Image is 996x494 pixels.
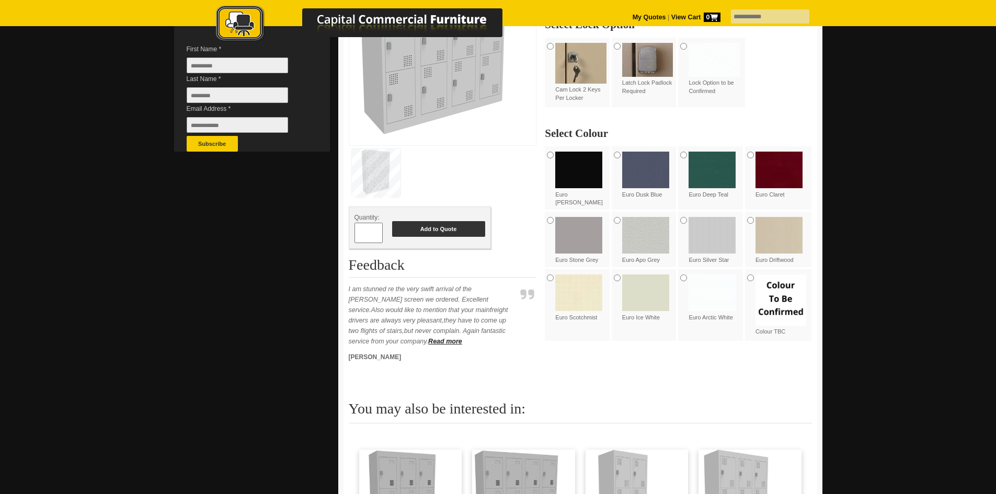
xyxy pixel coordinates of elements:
label: Euro Scotchmist [555,274,606,321]
label: Euro Claret [755,152,807,199]
a: My Quotes [633,14,666,21]
h2: Select Colour [545,128,811,139]
a: Capital Commercial Furniture Logo [187,5,553,47]
input: Email Address * [187,117,288,133]
img: Colour TBC [755,274,807,326]
span: First Name * [187,44,304,54]
h2: You may also be interested in: [349,401,812,423]
label: Lock Option to be Confirmed [689,43,740,95]
span: Last Name * [187,74,304,84]
p: I am stunned re the very swift arrival of the [PERSON_NAME] screen we ordered. Excellent service.... [349,284,516,347]
img: Euro Matt Black [555,152,602,188]
strong: View Cart [671,14,720,21]
img: Latch Lock Padlock Required [622,43,673,77]
label: Euro Arctic White [689,274,740,321]
input: First Name * [187,58,288,73]
label: Euro Deep Teal [689,152,740,199]
label: Euro Ice White [622,274,673,321]
label: Euro Apo Grey [622,217,673,264]
img: Lock Option to be Confirmed [689,43,740,77]
img: Euro Silver Star [689,217,736,254]
input: Last Name * [187,87,288,103]
a: View Cart0 [669,14,720,21]
button: Subscribe [187,136,238,152]
h2: Feedback [349,257,537,278]
img: Euro Driftwood [755,217,803,254]
p: [PERSON_NAME] [349,352,516,362]
img: Euro Deep Teal [689,152,736,188]
label: Euro [PERSON_NAME] [555,152,606,206]
img: Euro Arctic White [689,274,736,311]
img: Euro Scotchmist [555,274,602,311]
img: Euro Ice White [622,274,669,311]
label: Euro Driftwood [755,217,807,264]
button: Add to Quote [392,221,485,237]
img: Cam Lock 2 Keys Per Locker [555,43,606,84]
label: Euro Silver Star [689,217,740,264]
span: Email Address * [187,104,304,114]
img: Euro Apo Grey [622,217,669,254]
a: Read more [428,338,462,345]
label: Latch Lock Padlock Required [622,43,673,95]
label: Colour TBC [755,274,807,336]
img: Euro Stone Grey [555,217,602,254]
span: 0 [704,13,720,22]
label: Euro Dusk Blue [622,152,673,199]
span: Quantity: [354,214,380,221]
label: Euro Stone Grey [555,217,606,264]
img: Capital Commercial Furniture Logo [187,5,553,43]
label: Cam Lock 2 Keys Per Locker [555,43,606,102]
img: Euro Dusk Blue [622,152,669,188]
img: Euro Claret [755,152,803,188]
